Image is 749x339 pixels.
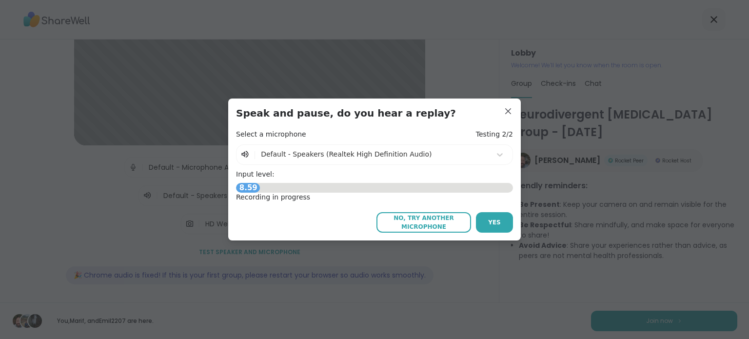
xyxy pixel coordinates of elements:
[488,218,501,227] span: Yes
[476,130,513,140] h4: Testing 2/2
[236,193,513,202] div: Recording in progress
[236,106,513,120] h3: Speak and pause, do you hear a replay?
[381,214,466,231] span: No, try another microphone
[237,180,260,196] span: 8.59
[236,130,306,140] h4: Select a microphone
[376,212,471,233] button: No, try another microphone
[476,212,513,233] button: Yes
[236,170,513,179] h4: Input level:
[254,149,256,160] span: |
